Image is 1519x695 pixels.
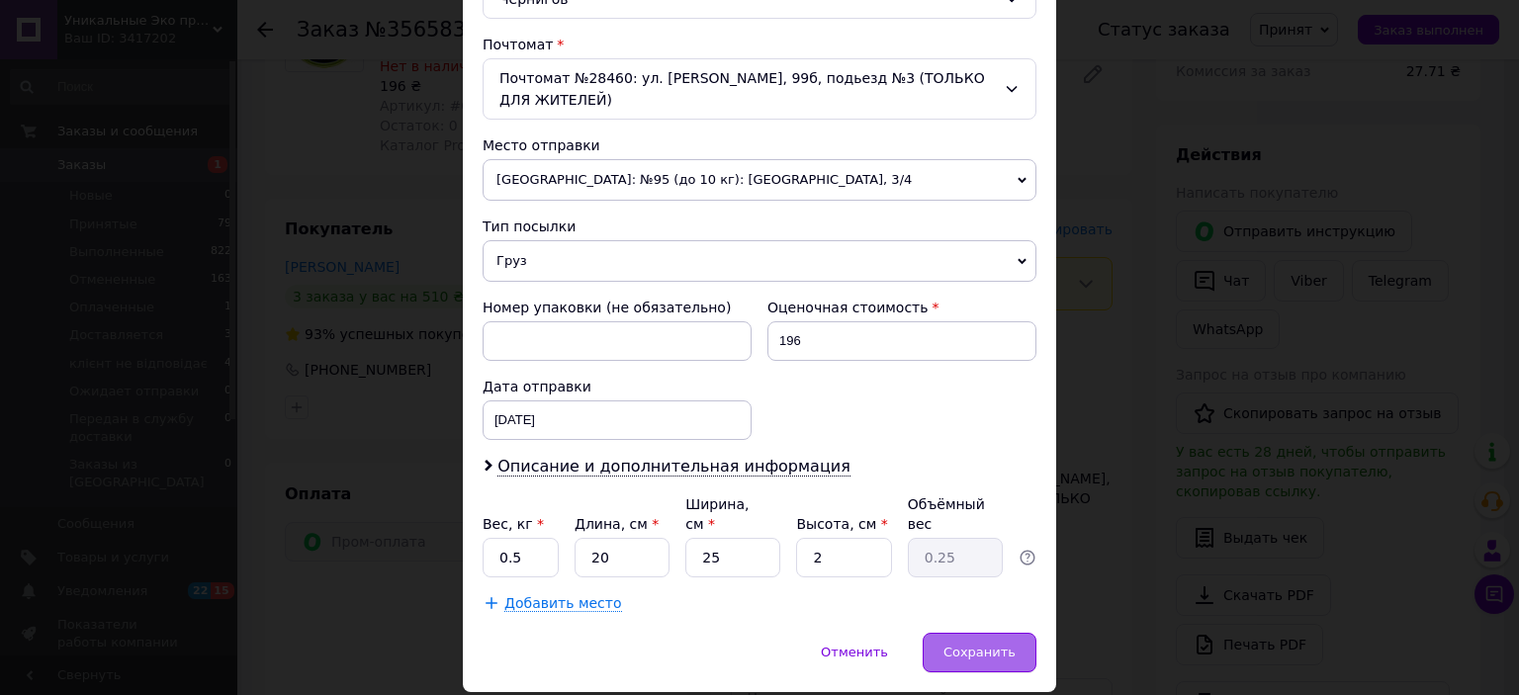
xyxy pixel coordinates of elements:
[483,516,544,532] label: Вес, кг
[483,218,576,234] span: Тип посылки
[821,645,888,659] span: Отменить
[483,298,752,317] div: Номер упаковки (не обязательно)
[943,645,1016,659] span: Сохранить
[483,377,752,396] div: Дата отправки
[908,494,1003,534] div: Объёмный вес
[497,457,850,477] span: Описание и дополнительная информация
[796,516,887,532] label: Высота, см
[575,516,659,532] label: Длина, см
[483,35,1036,54] div: Почтомат
[504,595,622,612] span: Добавить место
[483,240,1036,282] span: Груз
[685,496,749,532] label: Ширина, см
[767,298,1036,317] div: Оценочная стоимость
[483,58,1036,120] div: Почтомат №28460: ул. [PERSON_NAME], 99б, подьезд №3 (ТОЛЬКО ДЛЯ ЖИТЕЛЕЙ)
[483,137,600,153] span: Место отправки
[483,159,1036,201] span: [GEOGRAPHIC_DATA]: №95 (до 10 кг): [GEOGRAPHIC_DATA], 3/4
